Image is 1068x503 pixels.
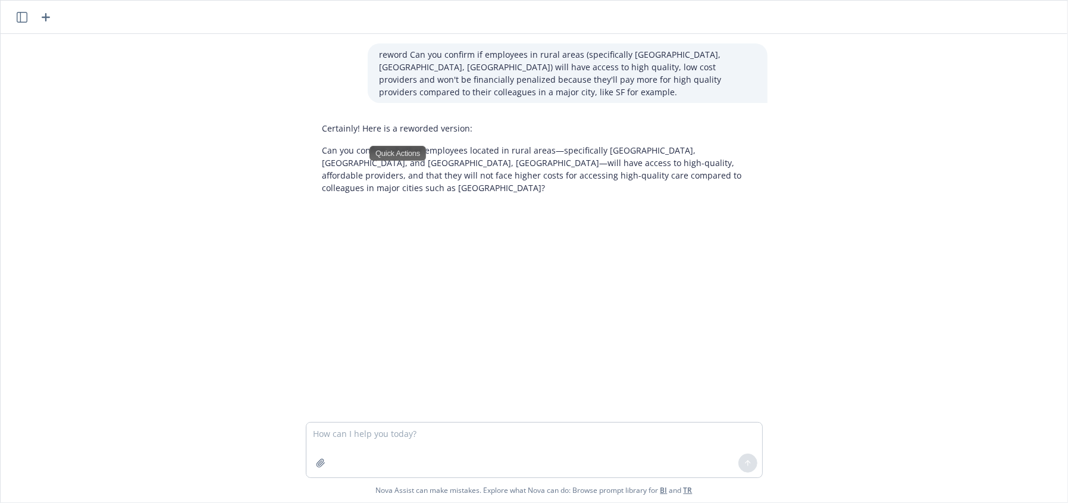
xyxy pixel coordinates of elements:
[380,48,756,98] p: reword Can you confirm if employees in rural areas (specifically [GEOGRAPHIC_DATA], [GEOGRAPHIC_D...
[660,485,668,495] a: BI
[684,485,693,495] a: TR
[322,122,756,135] p: Certainly! Here is a reworded version:
[322,144,756,194] p: Can you confirm whether employees located in rural areas—specifically [GEOGRAPHIC_DATA], [GEOGRAP...
[376,478,693,502] span: Nova Assist can make mistakes. Explore what Nova can do: Browse prompt library for and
